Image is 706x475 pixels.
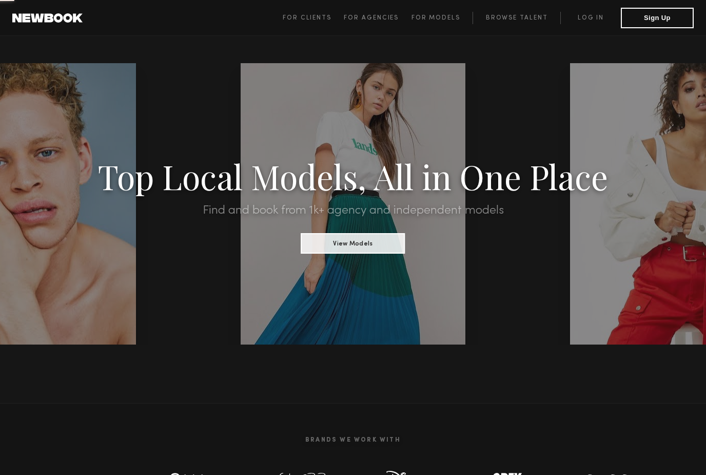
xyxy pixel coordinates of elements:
span: For Agencies [344,15,399,21]
a: For Agencies [344,12,411,24]
a: View Models [301,237,405,248]
a: For Clients [283,12,344,24]
a: For Models [411,12,473,24]
button: Sign Up [621,8,694,28]
h2: Brands We Work With [45,424,661,456]
a: Log in [560,12,621,24]
span: For Clients [283,15,331,21]
a: Browse Talent [473,12,560,24]
h1: Top Local Models, All in One Place [53,160,653,192]
button: View Models [301,233,405,254]
h2: Find and book from 1k+ agency and independent models [53,204,653,217]
span: For Models [411,15,460,21]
